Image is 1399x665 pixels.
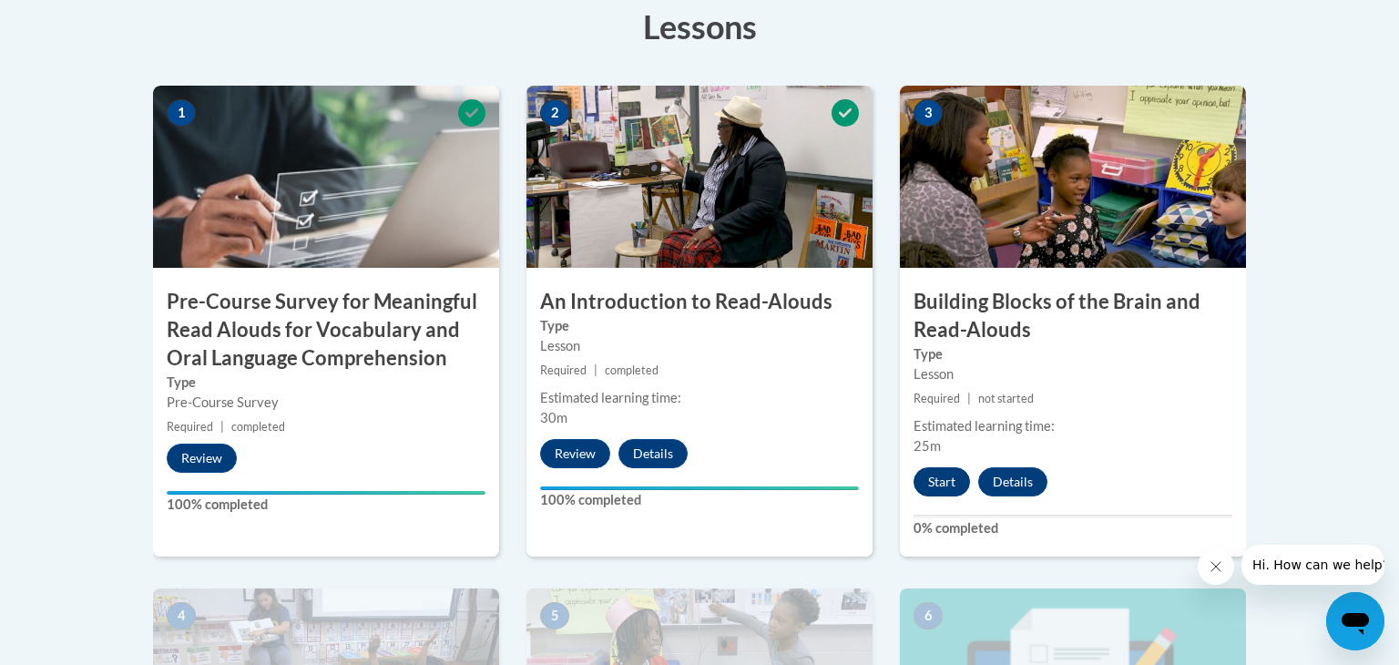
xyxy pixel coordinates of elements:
img: Course Image [153,86,499,268]
button: Details [978,467,1047,496]
img: Course Image [900,86,1246,268]
label: 100% completed [540,490,859,510]
h3: Pre-Course Survey for Meaningful Read Alouds for Vocabulary and Oral Language Comprehension [153,288,499,372]
div: Estimated learning time: [914,416,1232,436]
div: Your progress [540,486,859,490]
div: Pre-Course Survey [167,393,485,413]
span: 1 [167,99,196,127]
h3: Building Blocks of the Brain and Read-Alouds [900,288,1246,344]
label: 100% completed [167,495,485,515]
span: 25m [914,438,941,454]
img: Course Image [526,86,873,268]
label: 0% completed [914,518,1232,538]
div: Your progress [167,491,485,495]
span: not started [978,392,1034,405]
span: 3 [914,99,943,127]
label: Type [540,316,859,336]
div: Estimated learning time: [540,388,859,408]
h3: An Introduction to Read-Alouds [526,288,873,316]
iframe: Message from company [1241,545,1384,585]
button: Details [618,439,688,468]
label: Type [167,373,485,393]
span: | [967,392,971,405]
span: Required [167,420,213,434]
span: | [594,363,597,377]
button: Start [914,467,970,496]
span: 4 [167,602,196,629]
iframe: Button to launch messaging window [1326,592,1384,650]
button: Review [540,439,610,468]
div: Lesson [914,364,1232,384]
span: | [220,420,224,434]
span: 2 [540,99,569,127]
div: Lesson [540,336,859,356]
span: completed [231,420,285,434]
span: 30m [540,410,567,425]
span: 6 [914,602,943,629]
span: completed [605,363,659,377]
iframe: Close message [1198,548,1234,585]
span: Required [540,363,587,377]
h3: Lessons [153,4,1246,49]
button: Review [167,444,237,473]
span: 5 [540,602,569,629]
span: Required [914,392,960,405]
span: Hi. How can we help? [11,13,148,27]
label: Type [914,344,1232,364]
